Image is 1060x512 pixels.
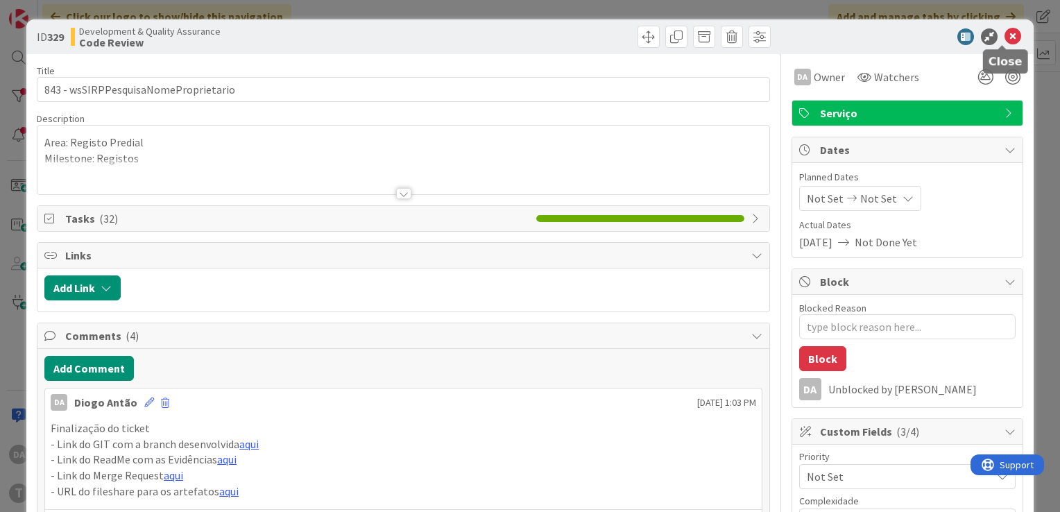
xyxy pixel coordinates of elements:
a: aqui [164,468,183,482]
span: Comments [65,327,744,344]
span: ( 32 ) [99,212,118,225]
a: aqui [217,452,237,466]
p: - Link do ReadMe com as Evidências [51,452,756,468]
span: Links [65,247,744,264]
span: Dates [820,142,998,158]
span: Watchers [874,69,919,85]
span: [DATE] [799,234,832,250]
p: - Link do GIT com a branch desenvolvida [51,436,756,452]
label: Blocked Reason [799,302,866,314]
span: ( 4 ) [126,329,139,343]
p: - URL do fileshare para os artefatos [51,484,756,500]
a: aqui [219,484,239,498]
span: Development & Quality Assurance [79,26,221,37]
p: Finalização do ticket [51,420,756,436]
span: Tasks [65,210,529,227]
p: Milestone: Registos [44,151,762,167]
div: Unblocked by [PERSON_NAME] [828,383,1016,395]
span: Actual Dates [799,218,1016,232]
span: Not Set [807,467,984,486]
span: Custom Fields [820,423,998,440]
b: Code Review [79,37,221,48]
p: - Link do Merge Request [51,468,756,484]
span: ( 3/4 ) [896,425,919,438]
span: Support [29,2,63,19]
div: Diogo Antão [74,394,137,411]
span: Not Done Yet [855,234,917,250]
button: Add Comment [44,356,134,381]
span: Serviço [820,105,998,121]
a: aqui [239,437,259,451]
span: Owner [814,69,845,85]
div: Priority [799,452,1016,461]
div: DA [794,69,811,85]
span: Block [820,273,998,290]
h5: Close [989,55,1023,68]
span: Not Set [807,190,844,207]
span: Planned Dates [799,170,1016,185]
span: Description [37,112,85,125]
span: [DATE] 1:03 PM [697,395,756,410]
label: Title [37,65,55,77]
div: DA [51,394,67,411]
span: Not Set [860,190,897,207]
input: type card name here... [37,77,770,102]
span: ID [37,28,64,45]
div: Complexidade [799,496,1016,506]
div: DA [799,378,821,400]
b: 329 [47,30,64,44]
button: Add Link [44,275,121,300]
button: Block [799,346,846,371]
p: Area: Registo Predial [44,135,762,151]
